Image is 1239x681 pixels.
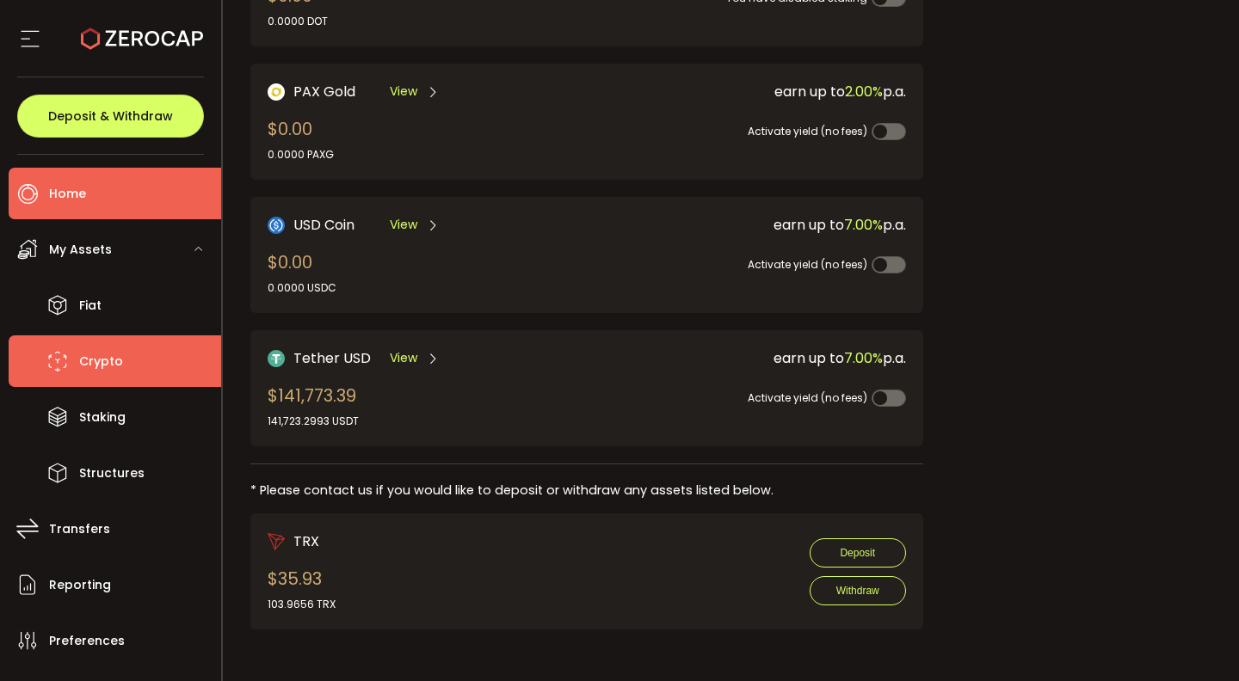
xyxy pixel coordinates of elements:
div: 0.0000 USDC [268,280,336,296]
span: Deposit [840,547,875,559]
div: $0.00 [268,116,334,163]
img: USD Coin [268,217,285,234]
span: Activate yield (no fees) [748,124,867,138]
div: earn up to p.a. [589,347,906,369]
span: Home [49,181,86,206]
span: Tether USD [293,347,371,369]
iframe: Chat Widget [1034,495,1239,681]
button: Withdraw [810,576,906,605]
span: Staking [79,405,126,430]
div: 141,723.2993 USDT [268,414,359,429]
span: PAX Gold [293,81,355,102]
div: $141,773.39 [268,383,359,429]
span: Reporting [49,573,111,598]
img: Tether USD [268,350,285,367]
span: 7.00% [844,348,883,368]
span: Withdraw [836,585,879,597]
span: Deposit & Withdraw [48,110,173,122]
button: Deposit & Withdraw [17,95,204,138]
span: 7.00% [844,215,883,235]
span: My Assets [49,237,112,262]
span: Fiat [79,293,102,318]
button: Deposit [810,538,906,567]
span: Transfers [49,517,110,542]
div: 0.0000 PAXG [268,147,334,163]
span: USD Coin [293,214,354,236]
span: Crypto [79,349,123,374]
span: View [390,83,417,101]
img: trx_portfolio.png [268,533,285,550]
span: TRX [293,531,319,552]
div: earn up to p.a. [589,214,906,236]
span: View [390,216,417,234]
span: Activate yield (no fees) [748,390,867,405]
div: earn up to p.a. [589,81,906,102]
span: 2.00% [845,82,883,101]
div: 0.0000 DOT [268,14,328,29]
div: * Please contact us if you would like to deposit or withdraw any assets listed below. [250,482,923,500]
span: Activate yield (no fees) [748,257,867,272]
span: View [390,349,417,367]
div: $0.00 [268,249,336,296]
div: $35.93 [268,566,336,612]
div: 103.9656 TRX [268,597,336,612]
img: PAX Gold [268,83,285,101]
span: Preferences [49,629,125,653]
span: Structures [79,461,145,486]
